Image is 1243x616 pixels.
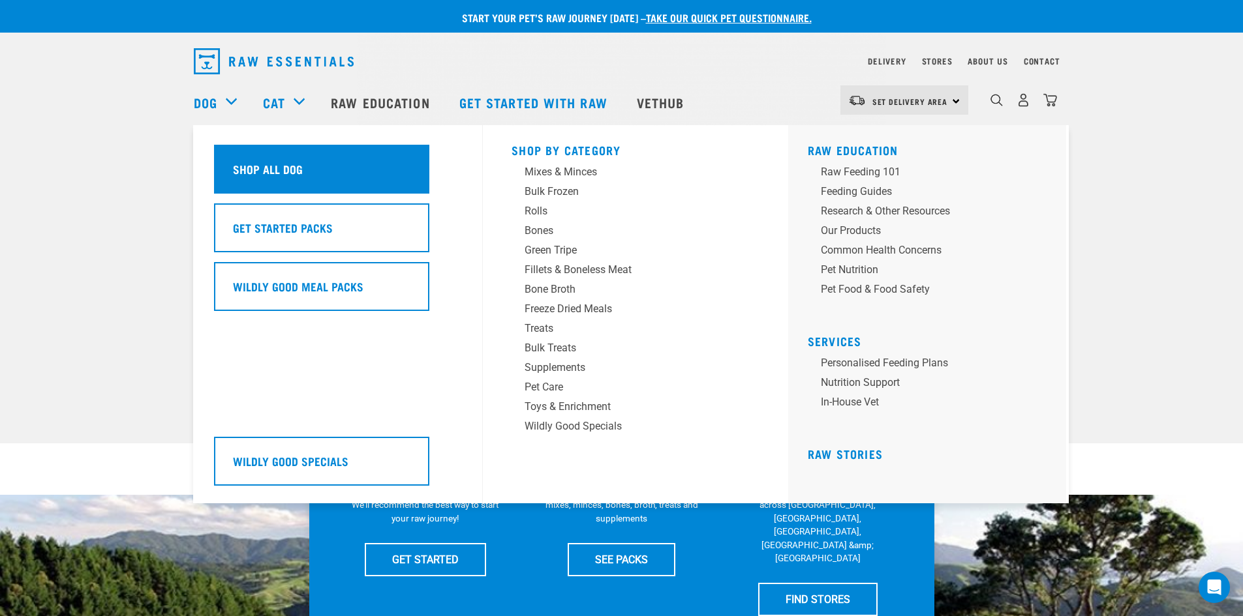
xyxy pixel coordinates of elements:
[821,184,1024,199] div: Feeding Guides
[512,282,760,301] a: Bone Broth
[1199,572,1230,603] div: Open Intercom Messenger
[512,184,760,203] a: Bulk Frozen
[808,282,1056,301] a: Pet Food & Food Safety
[968,59,1007,63] a: About Us
[214,262,462,321] a: Wildly Good Meal Packs
[872,99,948,104] span: Set Delivery Area
[808,223,1056,242] a: Our Products
[868,59,906,63] a: Delivery
[758,583,878,615] a: FIND STORES
[512,203,760,223] a: Rolls
[525,223,728,239] div: Bones
[194,93,217,112] a: Dog
[525,242,728,258] div: Green Tripe
[808,203,1056,223] a: Research & Other Resources
[512,164,760,184] a: Mixes & Minces
[821,282,1024,297] div: Pet Food & Food Safety
[808,355,1056,375] a: Personalised Feeding Plans
[741,472,895,565] p: We have 17 stores specialising in raw pet food &amp; nutritional advice across [GEOGRAPHIC_DATA],...
[512,340,760,360] a: Bulk Treats
[512,418,760,438] a: Wildly Good Specials
[365,543,486,576] a: GET STARTED
[808,147,898,153] a: Raw Education
[525,301,728,317] div: Freeze Dried Meals
[512,143,760,154] h5: Shop By Category
[233,452,348,469] h5: Wildly Good Specials
[1024,59,1060,63] a: Contact
[214,203,462,262] a: Get Started Packs
[821,164,1024,180] div: Raw Feeding 101
[525,262,728,278] div: Fillets & Boneless Meat
[525,399,728,415] div: Toys & Enrichment
[525,203,728,219] div: Rolls
[821,242,1024,258] div: Common Health Concerns
[808,262,1056,282] a: Pet Nutrition
[821,223,1024,239] div: Our Products
[525,340,728,356] div: Bulk Treats
[646,14,812,20] a: take our quick pet questionnaire.
[214,145,462,203] a: Shop All Dog
[233,160,303,177] h5: Shop All Dog
[512,321,760,340] a: Treats
[525,164,728,180] div: Mixes & Minces
[525,184,728,199] div: Bulk Frozen
[512,399,760,418] a: Toys & Enrichment
[525,282,728,297] div: Bone Broth
[808,184,1056,203] a: Feeding Guides
[808,334,1056,345] h5: Services
[808,450,883,457] a: Raw Stories
[525,321,728,336] div: Treats
[525,379,728,395] div: Pet Care
[848,95,866,106] img: van-moving.png
[512,379,760,399] a: Pet Care
[922,59,953,63] a: Stores
[512,223,760,242] a: Bones
[990,94,1003,106] img: home-icon-1@2x.png
[263,93,285,112] a: Cat
[821,262,1024,278] div: Pet Nutrition
[512,262,760,282] a: Fillets & Boneless Meat
[233,219,333,236] h5: Get Started Packs
[446,76,624,128] a: Get started with Raw
[808,164,1056,184] a: Raw Feeding 101
[183,43,1060,80] nav: dropdown navigation
[214,437,462,495] a: Wildly Good Specials
[1017,93,1030,107] img: user.png
[318,76,446,128] a: Raw Education
[194,48,354,74] img: Raw Essentials Logo
[821,203,1024,219] div: Research & Other Resources
[512,360,760,379] a: Supplements
[568,543,675,576] a: SEE PACKS
[233,278,363,295] h5: Wildly Good Meal Packs
[525,418,728,434] div: Wildly Good Specials
[512,242,760,262] a: Green Tripe
[512,301,760,321] a: Freeze Dried Meals
[1043,93,1057,107] img: home-icon@2x.png
[808,242,1056,262] a: Common Health Concerns
[808,394,1056,414] a: In-house vet
[808,375,1056,394] a: Nutrition Support
[525,360,728,375] div: Supplements
[624,76,701,128] a: Vethub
